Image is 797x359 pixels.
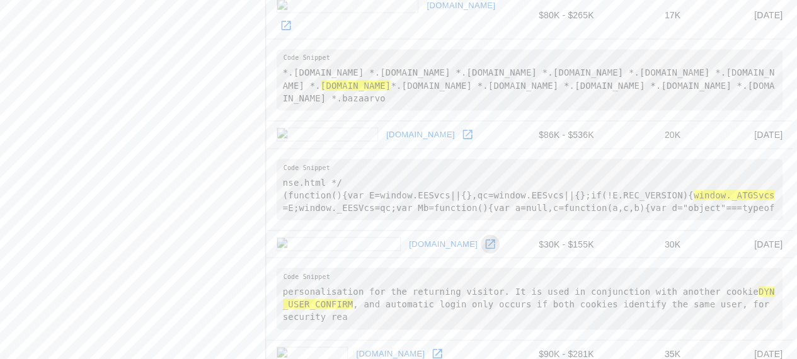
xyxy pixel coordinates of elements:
[691,230,793,258] td: [DATE]
[604,230,691,258] td: 30K
[277,237,401,251] img: goodvibes.com icon
[277,268,783,329] pre: personalisation for the returning visitor. It is used in conjunction with another cookie , and au...
[383,125,458,144] a: [DOMAIN_NAME]
[510,230,604,258] td: $30K - $155K
[694,190,775,200] hl: window._ATGSvcs
[277,127,378,141] img: denon.com icon
[734,270,782,317] iframe: Drift Widget Chat Controller
[321,80,391,90] hl: [DOMAIN_NAME]
[277,159,783,220] pre: nse.html */ (function(){var E=window.EESvcs||{},qc=window.EESvcs||{};if(!E.REC_VERSION){ =E;windo...
[406,234,481,254] a: [DOMAIN_NAME]
[510,120,604,148] td: $86K - $536K
[277,16,295,35] a: Open summitracing.com in new window
[458,125,477,144] a: Open denon.com in new window
[481,234,500,253] a: Open goodvibes.com in new window
[691,120,793,148] td: [DATE]
[604,120,691,148] td: 20K
[277,49,783,110] pre: *.[DOMAIN_NAME] *.[DOMAIN_NAME] *.[DOMAIN_NAME] *.[DOMAIN_NAME] *.[DOMAIN_NAME] *.[DOMAIN_NAME] *...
